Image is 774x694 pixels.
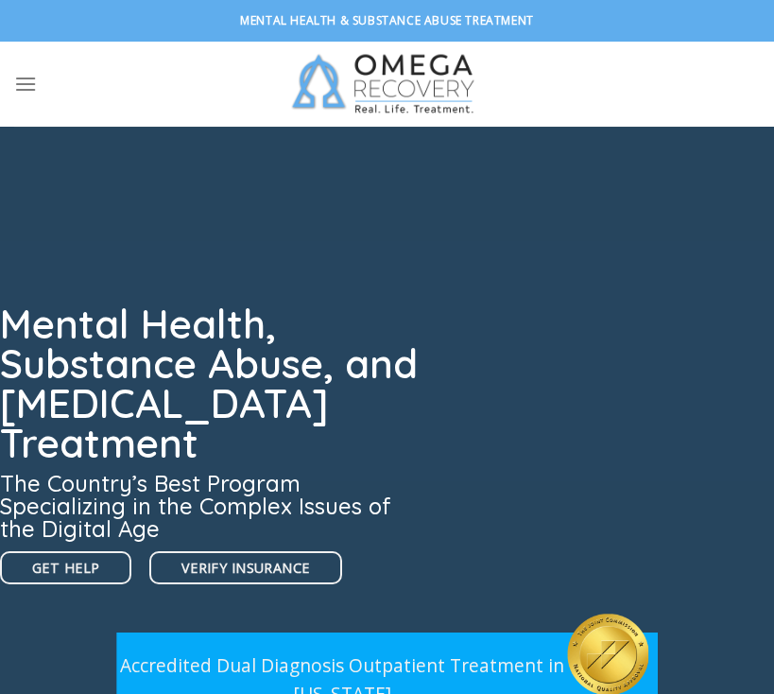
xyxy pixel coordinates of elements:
strong: Mental Health & Substance Abuse Treatment [240,12,534,28]
a: Verify Insurance [149,551,342,585]
a: Menu [14,61,37,107]
img: Omega Recovery [281,42,493,127]
span: Verify Insurance [181,558,310,580]
span: Get Help [32,558,99,580]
